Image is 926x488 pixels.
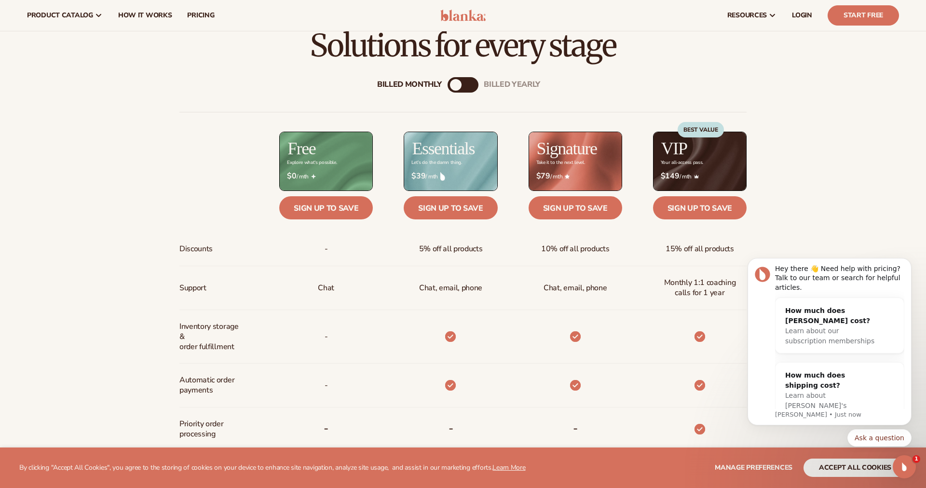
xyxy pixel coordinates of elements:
[325,377,328,394] span: -
[529,196,622,219] a: Sign up to save
[565,174,570,178] img: Star_6.png
[179,415,244,443] span: Priority order processing
[324,420,328,436] b: -
[803,459,907,477] button: accept all cookies
[318,279,334,297] p: Chat
[537,140,597,157] h2: Signature
[661,140,687,157] h2: VIP
[715,459,792,477] button: Manage preferences
[411,160,462,165] div: Let’s do the damn thing.
[492,463,525,472] a: Learn More
[287,172,296,181] strong: $0
[661,172,739,181] span: / mth
[118,12,172,19] span: How It Works
[287,140,315,157] h2: Free
[536,172,614,181] span: / mth
[377,81,442,90] div: Billed Monthly
[573,420,578,436] b: -
[536,160,585,165] div: Take it to the next level.
[280,132,372,190] img: free_bg.png
[412,140,475,157] h2: Essentials
[661,274,739,302] span: Monthly 1:1 coaching calls for 1 year
[419,279,482,297] p: Chat, email, phone
[828,5,899,26] a: Start Free
[733,250,926,452] iframe: Intercom notifications message
[27,29,899,62] h2: Solutions for every stage
[179,240,213,258] span: Discounts
[279,196,373,219] a: Sign up to save
[404,196,497,219] a: Sign up to save
[404,132,497,190] img: Essentials_BG_9050f826-5aa9-47d9-a362-757b82c62641.jpg
[179,318,244,355] span: Inventory storage & order fulfillment
[536,172,550,181] strong: $79
[27,12,93,19] span: product catalog
[19,464,526,472] p: By clicking "Accept All Cookies", you agree to the storing of cookies on your device to enhance s...
[654,132,746,190] img: VIP_BG_199964bd-3653-43bc-8a67-789d2d7717b9.jpg
[484,81,540,90] div: billed Yearly
[541,240,610,258] span: 10% off all products
[187,12,214,19] span: pricing
[715,463,792,472] span: Manage preferences
[544,279,607,297] span: Chat, email, phone
[325,328,328,346] span: -
[311,174,316,179] img: Free_Icon_bb6e7c7e-73f8-44bd-8ed0-223ea0fc522e.png
[411,172,490,181] span: / mth
[653,196,747,219] a: Sign up to save
[678,122,724,137] div: BEST VALUE
[792,12,812,19] span: LOGIN
[411,172,425,181] strong: $39
[449,420,453,436] b: -
[893,455,916,478] iframe: Intercom live chat
[179,371,244,399] span: Automatic order payments
[325,240,328,258] span: -
[440,172,445,181] img: drop.png
[666,240,734,258] span: 15% off all products
[661,160,703,165] div: Your all-access pass.
[179,279,206,297] span: Support
[440,10,486,21] img: logo
[661,172,680,181] strong: $149
[727,12,767,19] span: resources
[912,455,920,463] span: 1
[419,240,483,258] span: 5% off all products
[287,160,337,165] div: Explore what's possible.
[287,172,365,181] span: / mth
[529,132,622,190] img: Signature_BG_eeb718c8-65ac-49e3-a4e5-327c6aa73146.jpg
